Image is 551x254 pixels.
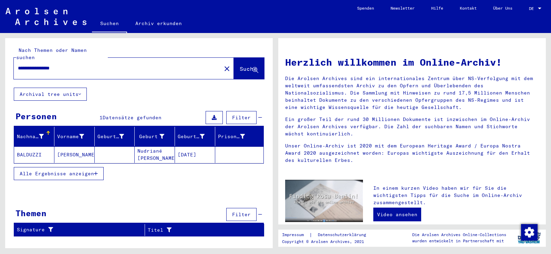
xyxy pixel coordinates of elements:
[218,133,245,140] div: Prisoner #
[178,131,215,142] div: Geburtsdatum
[6,8,86,25] img: Arolsen_neg.svg
[282,239,374,245] p: Copyright © Arolsen Archives, 2021
[17,133,44,140] div: Nachname
[312,231,374,239] a: Datenschutzerklärung
[137,131,175,142] div: Geburt‏
[285,75,539,111] p: Die Arolsen Archives sind ein internationales Zentrum über NS-Verfolgung mit dem weltweit umfasse...
[234,58,264,79] button: Suche
[226,111,257,124] button: Filter
[95,127,135,146] mat-header-cell: Geburtsname
[14,127,54,146] mat-header-cell: Nachname
[135,127,175,146] mat-header-cell: Geburt‏
[226,208,257,221] button: Filter
[412,232,506,238] p: Die Arolsen Archives Online-Collections
[14,167,104,180] button: Alle Ergebnisse anzeigen
[17,224,145,235] div: Signature
[412,238,506,244] p: wurden entwickelt in Partnerschaft mit
[178,133,205,140] div: Geburtsdatum
[127,15,190,32] a: Archiv erkunden
[516,229,542,246] img: yv_logo.png
[97,133,124,140] div: Geburtsname
[100,114,103,121] span: 1
[285,116,539,137] p: Ein großer Teil der rund 30 Millionen Dokumente ist inzwischen im Online-Archiv der Arolsen Archi...
[373,185,539,206] p: In einem kurzen Video haben wir für Sie die wichtigsten Tipps für die Suche im Online-Archiv zusa...
[282,231,309,239] a: Impressum
[373,208,421,221] a: Video ansehen
[97,131,135,142] div: Geburtsname
[220,62,234,75] button: Clear
[148,224,256,235] div: Titel
[285,55,539,69] h1: Herzlich willkommen im Online-Archiv!
[16,47,87,60] mat-label: Nach Themen oder Namen suchen
[17,131,54,142] div: Nachname
[148,227,247,234] div: Titel
[54,146,95,163] mat-cell: [PERSON_NAME]
[54,127,95,146] mat-header-cell: Vorname
[521,224,538,241] img: Zustimmung ändern
[92,15,127,33] a: Suchen
[135,146,175,163] mat-cell: Nudriané [PERSON_NAME]
[175,146,215,163] mat-cell: [DATE]
[223,65,231,73] mat-icon: close
[232,114,251,121] span: Filter
[103,114,162,121] span: Datensätze gefunden
[215,127,263,146] mat-header-cell: Prisoner #
[232,211,251,218] span: Filter
[20,170,94,177] span: Alle Ergebnisse anzeigen
[529,6,537,11] span: DE
[14,146,54,163] mat-cell: BALDUZZI
[14,88,87,101] button: Archival tree units
[285,142,539,164] p: Unser Online-Archiv ist 2020 mit dem European Heritage Award / Europa Nostra Award 2020 ausgezeic...
[17,226,136,233] div: Signature
[57,133,84,140] div: Vorname
[175,127,215,146] mat-header-cell: Geburtsdatum
[218,131,255,142] div: Prisoner #
[15,207,46,219] div: Themen
[57,131,94,142] div: Vorname
[285,180,363,222] img: video.jpg
[15,110,57,122] div: Personen
[282,231,374,239] div: |
[137,133,164,140] div: Geburt‏
[240,65,257,72] span: Suche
